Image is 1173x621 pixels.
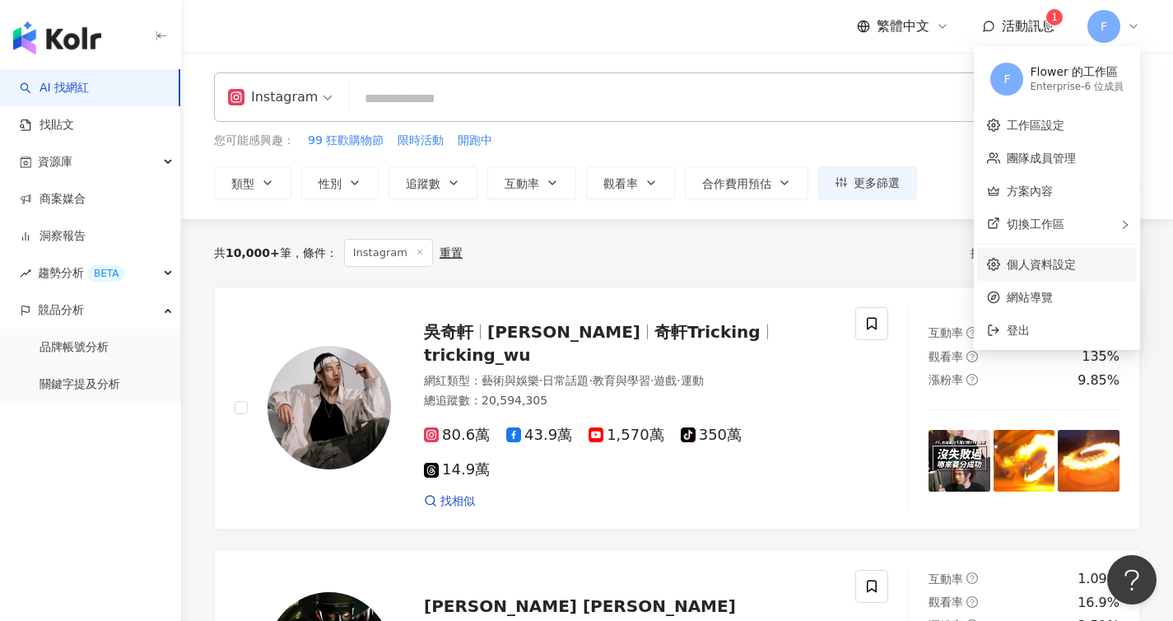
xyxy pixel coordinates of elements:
a: 關鍵字提及分析 [40,376,120,393]
span: 互動率 [929,572,963,586]
span: 吳奇軒 [424,322,473,342]
span: 互動率 [505,177,539,190]
div: Enterprise - 6 位成員 [1030,80,1124,94]
span: 1 [1051,12,1058,23]
sup: 1 [1046,9,1063,26]
span: 開跑中 [458,133,492,149]
button: 互動率 [487,166,576,199]
span: [PERSON_NAME] [487,322,640,342]
button: 性別 [301,166,379,199]
a: KOL Avatar吳奇軒[PERSON_NAME]奇軒Trickingtricking_wu網紅類型：藝術與娛樂·日常話題·教育與學習·遊戲·運動總追蹤數：20,594,30580.6萬43.... [214,287,1140,530]
span: 活動訊息 [1002,18,1054,34]
span: 43.9萬 [506,427,572,444]
span: 競品分析 [38,292,84,329]
span: rise [20,268,31,279]
div: 總追蹤數 ： 20,594,305 [424,393,836,409]
button: 追蹤數 [389,166,477,199]
a: 工作區設定 [1007,119,1064,132]
button: 類型 [214,166,291,199]
span: question-circle [966,572,978,584]
span: F [1003,70,1010,88]
div: Instagram [228,84,318,110]
span: 限時活動 [398,133,444,149]
span: 追蹤數 [406,177,440,190]
span: 觀看率 [929,350,963,363]
span: 14.9萬 [424,461,490,479]
span: 10,000+ [226,246,280,259]
div: 16.9% [1078,594,1119,612]
a: 商案媒合 [20,191,86,208]
span: 99 狂歡購物節 [308,133,384,149]
div: 135% [1082,348,1119,366]
span: question-circle [966,374,978,385]
span: 繁體中文 [877,17,929,35]
button: 更多篩選 [818,166,917,199]
span: 運動 [681,374,704,387]
span: question-circle [966,596,978,608]
div: 重置 [440,246,463,259]
span: 您可能感興趣： [214,133,295,149]
a: 品牌帳號分析 [40,339,109,356]
img: KOL Avatar [268,346,391,469]
a: 個人資料設定 [1007,258,1076,271]
img: logo [13,21,101,54]
span: 登出 [1007,324,1030,337]
a: 找貼文 [20,117,74,133]
span: · [650,374,654,387]
span: · [589,374,592,387]
span: 更多篩選 [854,176,900,189]
span: · [677,374,680,387]
div: 1.09% [1078,570,1119,588]
span: 漲粉率 [929,373,963,386]
span: right [1120,220,1130,230]
span: · [539,374,542,387]
span: Instagram [344,239,433,267]
span: 資源庫 [38,143,72,180]
span: 找相似 [440,493,475,510]
button: 限時活動 [397,132,445,150]
span: tricking_wu [424,345,531,365]
span: 類型 [231,177,254,190]
span: 性別 [319,177,342,190]
div: 網紅類型 ： [424,373,836,390]
span: 條件 ： [291,246,337,259]
span: 觀看率 [603,177,638,190]
div: 9.85% [1078,371,1119,390]
div: BETA [87,265,125,282]
span: 切換工作區 [1007,217,1064,231]
iframe: Help Scout Beacon - Open [1107,555,1157,605]
button: 99 狂歡購物節 [307,132,384,150]
span: 80.6萬 [424,427,490,444]
span: 遊戲 [654,374,677,387]
a: 找相似 [424,493,475,510]
button: 合作費用預估 [685,166,808,199]
span: 藝術與娛樂 [482,374,539,387]
span: 1,570萬 [589,427,664,444]
a: 方案內容 [1007,184,1053,198]
span: 奇軒Tricking [654,322,761,342]
img: post-image [994,430,1055,492]
span: 教育與學習 [593,374,650,387]
span: 網站導覽 [1007,288,1127,306]
span: F [1101,17,1107,35]
span: 互動率 [929,326,963,339]
span: question-circle [966,351,978,362]
img: post-image [929,430,990,492]
span: 日常話題 [542,374,589,387]
span: 觀看率 [929,595,963,609]
button: 觀看率 [586,166,675,199]
div: 共 筆 [214,246,291,259]
span: 趨勢分析 [38,254,125,292]
button: 開跑中 [457,132,493,150]
a: 洞察報告 [20,228,86,245]
span: [PERSON_NAME] [PERSON_NAME] [424,596,736,616]
span: 350萬 [681,427,742,444]
span: question-circle [966,327,978,339]
div: 排序： [971,240,1073,266]
span: 合作費用預估 [702,177,771,190]
img: post-image [1058,430,1119,492]
div: Flower 的工作區 [1030,64,1124,81]
a: 團隊成員管理 [1007,152,1076,165]
a: searchAI 找網紅 [20,80,89,96]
